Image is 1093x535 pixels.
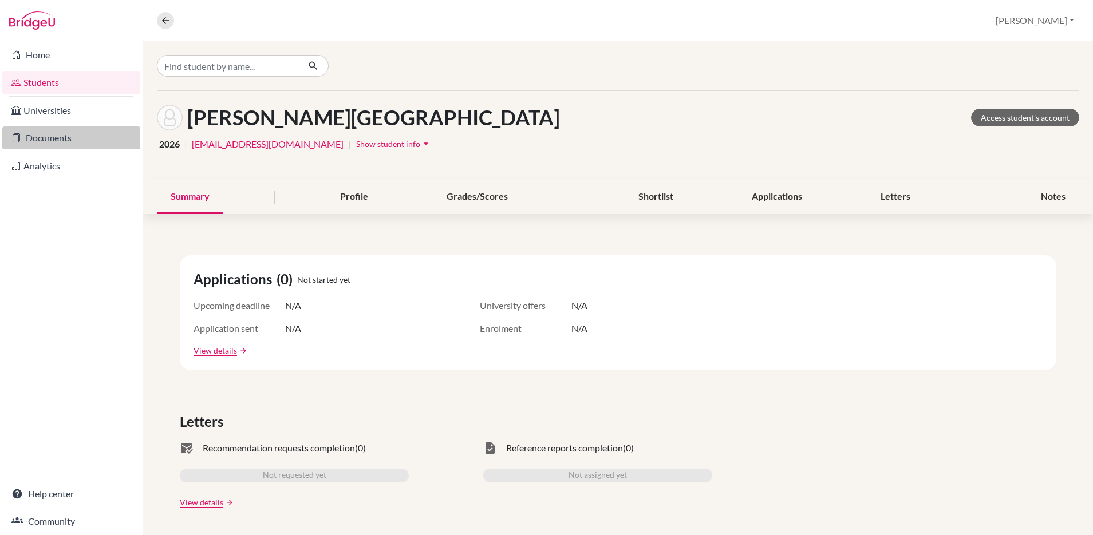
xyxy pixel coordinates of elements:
span: Show student info [356,139,420,149]
span: N/A [571,322,587,335]
span: mark_email_read [180,441,194,455]
span: Reference reports completion [506,441,623,455]
div: Summary [157,180,223,214]
a: arrow_forward [237,347,247,355]
span: | [348,137,351,151]
input: Find student by name... [157,55,299,77]
span: (0) [277,269,297,290]
div: Shortlist [625,180,687,214]
div: Profile [326,180,382,214]
span: Letters [180,411,228,432]
span: 2026 [159,137,180,151]
a: Help center [2,482,140,505]
a: Students [2,71,140,94]
span: Not requested yet [263,469,326,482]
a: Documents [2,126,140,149]
span: (0) [355,441,366,455]
button: [PERSON_NAME] [991,10,1079,31]
span: Applications [194,269,277,290]
span: University offers [480,299,571,312]
span: | [184,137,187,151]
a: View details [194,344,237,356]
span: Application sent [194,322,285,335]
span: N/A [285,299,301,312]
div: Grades/Scores [433,180,522,214]
span: Not started yet [297,274,350,286]
span: Upcoming deadline [194,299,285,312]
span: task [483,441,497,455]
i: arrow_drop_down [420,138,432,149]
span: N/A [571,299,587,312]
span: Recommendation requests completion [203,441,355,455]
img: Bridge-U [9,11,55,30]
h1: [PERSON_NAME][GEOGRAPHIC_DATA] [187,105,560,130]
div: Letters [867,180,924,214]
span: Enrolment [480,322,571,335]
img: Victoria Herrera's avatar [157,105,183,130]
a: Universities [2,99,140,122]
button: Show student infoarrow_drop_down [356,135,432,153]
span: N/A [285,322,301,335]
span: (0) [623,441,634,455]
div: Applications [738,180,816,214]
a: [EMAIL_ADDRESS][DOMAIN_NAME] [192,137,344,151]
a: Analytics [2,154,140,177]
div: Notes [1027,180,1079,214]
span: Not assigned yet [569,469,627,482]
a: Access student's account [971,109,1079,126]
a: Community [2,510,140,533]
a: Home [2,43,140,66]
a: arrow_forward [223,498,234,506]
a: View details [180,496,223,508]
